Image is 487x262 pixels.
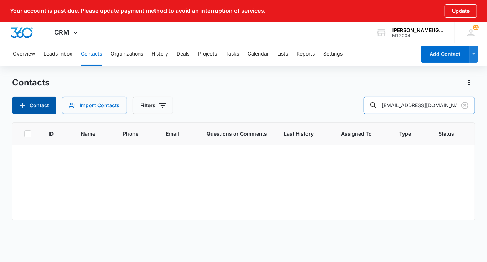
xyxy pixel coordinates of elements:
div: notifications count [455,22,487,43]
h1: Contacts [12,77,50,88]
button: Actions [463,77,475,88]
button: Overview [13,43,35,65]
span: Assigned To [341,130,372,137]
button: Deals [177,43,189,65]
button: Add Contact [12,97,56,114]
p: Your account is past due. Please update payment method to avoid an interruption of services. [10,7,265,14]
button: Reports [296,43,315,65]
div: CRM [44,22,91,43]
button: Contacts [81,43,102,65]
span: Email [166,130,179,137]
button: Tasks [225,43,239,65]
span: Last History [284,130,314,137]
button: Add Contact [421,46,469,63]
button: Projects [198,43,217,65]
span: ID [49,130,54,137]
button: Organizations [111,43,143,65]
button: Calendar [248,43,269,65]
button: Leads Inbox [44,43,72,65]
div: account id [392,33,444,38]
button: Lists [277,43,288,65]
span: Phone [123,130,138,137]
button: Clear [459,100,471,111]
span: Type [399,130,411,137]
div: notifications count [473,25,479,30]
span: Name [81,130,95,137]
span: Status [438,130,454,137]
button: Settings [323,43,343,65]
div: account name [392,27,444,33]
span: CRM [55,28,70,36]
button: Update [445,4,477,18]
input: Search Contacts [364,97,475,114]
span: Questions or Comments [207,130,267,137]
button: Filters [133,97,173,114]
button: History [152,43,168,65]
span: 15 [473,25,479,30]
button: Import Contacts [62,97,127,114]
